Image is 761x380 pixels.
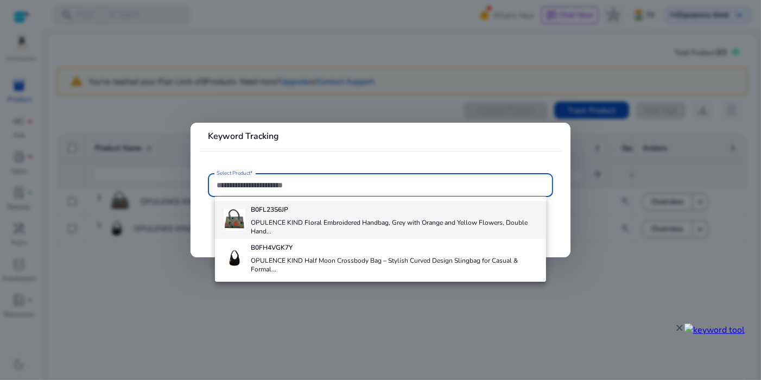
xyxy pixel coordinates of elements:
[208,130,279,142] b: Keyword Tracking
[224,248,245,269] img: 51HlK3AnUiL.jpg
[217,169,253,177] mat-label: Select Product*
[251,256,537,274] h4: OPULENCE KIND Half Moon Crossbody Bag – Stylish Curved Design Slingbag for Casual & Formal...
[251,205,288,214] b: B0FL23S6JP
[251,218,537,236] h4: OPULENCE KIND Floral Embroidered Handbag, Grey with Orange and Yellow Flowers, Double Hand...
[224,209,245,231] img: 71Bf1Z8D3GL.jpg
[251,243,293,252] b: B0FH4VGK7Y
